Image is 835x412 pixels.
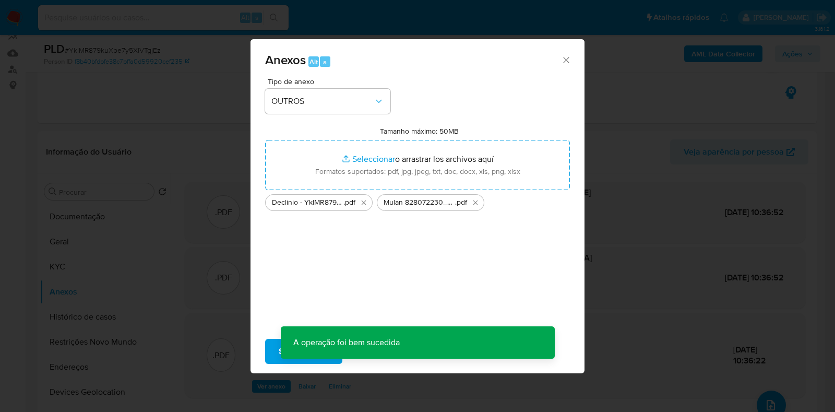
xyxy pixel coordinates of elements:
label: Tamanho máximo: 50MB [380,126,459,136]
span: Cancelar [360,340,394,363]
button: Subir arquivo [265,339,342,364]
span: Tipo de anexo [268,78,393,85]
span: Mulan 828072230_2025_09_30_13_56_54 - Resumen [GEOGRAPHIC_DATA] [384,197,455,208]
span: a [323,57,327,67]
span: Anexos [265,51,306,69]
span: Declinio - YkIMR879kuXbe7y5XlVTgjEz - CPF 04817643137 - [PERSON_NAME] [272,197,343,208]
button: Cerrar [561,55,570,64]
span: .pdf [455,197,467,208]
button: Eliminar Declinio - YkIMR879kuXbe7y5XlVTgjEz - CPF 04817643137 - SANDES JUNIOR SOARES DA SILVA.pdf [357,196,370,209]
button: Eliminar Mulan 828072230_2025_09_30_13_56_54 - Resumen TX.pdf [469,196,482,209]
ul: Archivos seleccionados [265,190,570,211]
span: .pdf [343,197,355,208]
span: OUTROS [271,96,374,107]
p: A operação foi bem sucedida [281,326,412,359]
span: Alt [309,57,318,67]
button: OUTROS [265,89,390,114]
span: Subir arquivo [279,340,329,363]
